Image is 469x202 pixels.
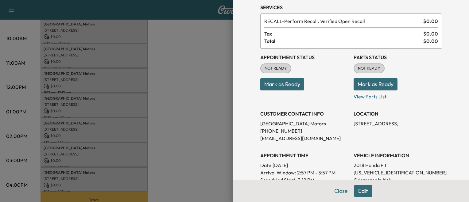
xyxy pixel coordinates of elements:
button: Close [330,185,352,197]
p: 2018 Honda Fit [354,162,442,169]
h3: Parts Status [354,54,442,61]
span: $ 0.00 [423,37,438,45]
p: [EMAIL_ADDRESS][DOMAIN_NAME] [260,135,349,142]
span: NOT READY [261,65,291,71]
button: Mark as Ready [260,78,304,90]
button: Mark as Ready [354,78,397,90]
span: Perform Recall. Verified Open Recall [264,17,421,25]
h3: LOCATION [354,110,442,117]
p: Odometer In: N/A [354,176,442,184]
button: Edit [354,185,372,197]
p: 3:12 PM [298,176,314,184]
h3: Services [260,4,442,11]
h3: VEHICLE INFORMATION [354,152,442,159]
span: $ 0.00 [423,17,438,25]
p: [PHONE_NUMBER] [260,127,349,135]
h3: APPOINTMENT TIME [260,152,349,159]
span: 2:57 PM - 3:57 PM [297,169,335,176]
p: [GEOGRAPHIC_DATA] Motors [260,120,349,127]
h3: Appointment Status [260,54,349,61]
span: Total [264,37,423,45]
span: NOT READY [354,65,384,71]
p: [US_VEHICLE_IDENTIFICATION_NUMBER] [354,169,442,176]
span: $ 0.00 [423,30,438,37]
p: View Parts List [354,90,442,100]
p: Date: [DATE] [260,162,349,169]
p: Arrival Window: [260,169,349,176]
p: Scheduled Start: [260,176,297,184]
span: Tax [264,30,423,37]
p: [STREET_ADDRESS] [354,120,442,127]
h3: CUSTOMER CONTACT INFO [260,110,349,117]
